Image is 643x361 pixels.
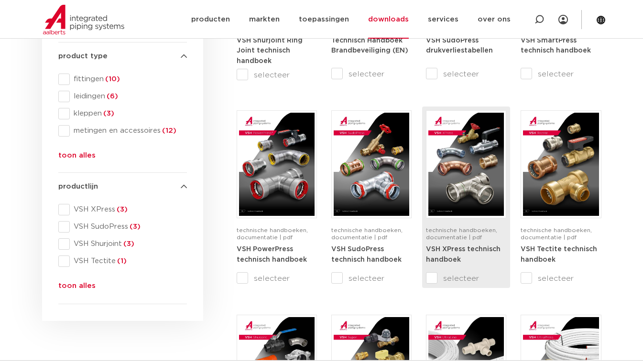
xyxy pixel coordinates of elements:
[58,91,187,102] div: leidingen(6)
[58,150,96,165] button: toon alles
[70,109,187,118] span: kleppen
[70,74,187,84] span: fittingen
[521,68,601,80] label: selecteer
[331,227,403,240] span: technische handboeken, documentatie | pdf
[239,113,315,216] img: VSH-PowerPress_A4TM_5008817_2024_3.1_NL-pdf.jpg
[161,127,176,134] span: (12)
[70,205,187,214] span: VSH XPress
[58,204,187,215] div: VSH XPress(3)
[58,108,187,119] div: kleppen(3)
[426,227,497,240] span: technische handboeken, documentatie | pdf
[70,126,187,136] span: metingen en accessoires
[116,257,127,265] span: (1)
[426,68,506,80] label: selecteer
[70,239,187,249] span: VSH Shurjoint
[105,93,118,100] span: (6)
[331,245,402,263] a: VSH SudoPress technisch handboek
[58,51,187,62] h4: product type
[70,222,187,232] span: VSH SudoPress
[70,256,187,266] span: VSH Tectite
[237,37,303,64] a: VSH Shurjoint Ring Joint technisch handboek
[70,92,187,101] span: leidingen
[122,240,134,247] span: (3)
[58,125,187,137] div: metingen en accessoires(12)
[237,227,308,240] span: technische handboeken, documentatie | pdf
[334,113,409,216] img: VSH-SudoPress_A4TM_5001604-2023-3.0_NL-pdf.jpg
[237,69,317,81] label: selecteer
[58,238,187,250] div: VSH Shurjoint(3)
[331,68,412,80] label: selecteer
[521,273,601,284] label: selecteer
[115,206,128,213] span: (3)
[523,113,599,216] img: VSH-Tectite_A4TM_5009376-2024-2.0_NL-pdf.jpg
[426,245,501,263] a: VSH XPress technisch handboek
[102,110,114,117] span: (3)
[58,255,187,267] div: VSH Tectite(1)
[426,273,506,284] label: selecteer
[58,181,187,192] h4: productlijn
[104,75,120,83] span: (10)
[521,245,597,263] a: VSH Tectite technisch handboek
[58,280,96,296] button: toon alles
[58,74,187,85] div: fittingen(10)
[237,273,317,284] label: selecteer
[428,113,504,216] img: VSH-XPress_A4TM_5008762_2025_4.1_NL-pdf.jpg
[58,221,187,233] div: VSH SudoPress(3)
[331,273,412,284] label: selecteer
[128,223,141,230] span: (3)
[521,227,592,240] span: technische handboeken, documentatie | pdf
[237,245,307,263] a: VSH PowerPress technisch handboek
